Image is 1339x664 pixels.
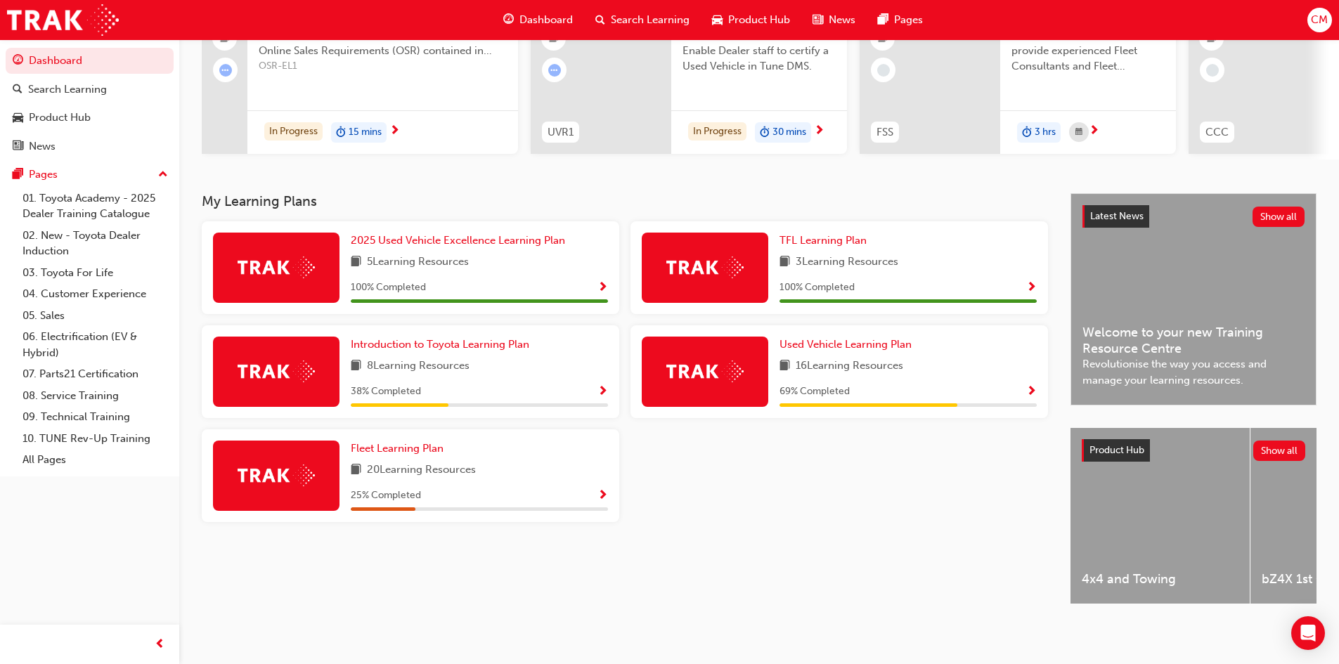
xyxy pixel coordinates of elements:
span: Fleet Learning Plan [351,442,444,455]
span: Enable Dealer staff to certify a Used Vehicle in Tune DMS. [683,43,836,74]
span: pages-icon [13,169,23,181]
a: Latest NewsShow allWelcome to your new Training Resource CentreRevolutionise the way you access a... [1070,193,1317,405]
div: In Progress [264,122,323,141]
a: All Pages [17,449,174,471]
div: News [29,138,56,155]
span: 100 % Completed [351,280,426,296]
span: Latest News [1090,210,1144,222]
img: Trak [666,360,744,382]
a: guage-iconDashboard [492,6,584,34]
span: guage-icon [503,11,514,29]
a: Dashboard [6,48,174,74]
span: duration-icon [1022,124,1032,142]
span: The aim of this course is to provide experienced Fleet Consultants and Fleet Managers with a revi... [1011,27,1165,74]
span: pages-icon [878,11,888,29]
span: news-icon [13,141,23,153]
span: Show Progress [1026,282,1037,294]
button: DashboardSearch LearningProduct HubNews [6,45,174,162]
span: learningRecordVerb_NONE-icon [1206,64,1219,77]
button: Show Progress [1026,279,1037,297]
img: Trak [7,4,119,36]
span: Show Progress [597,490,608,502]
span: learningRecordVerb_ATTEMPT-icon [219,64,232,77]
span: book-icon [351,254,361,271]
a: 05. Sales [17,305,174,327]
a: 03. Toyota For Life [17,262,174,284]
img: Trak [238,256,315,278]
span: News [829,12,855,28]
button: Show all [1253,441,1306,461]
span: next-icon [389,125,400,138]
a: news-iconNews [801,6,867,34]
span: calendar-icon [1075,124,1082,141]
span: Search Learning [611,12,690,28]
span: news-icon [813,11,823,29]
a: 2025 Used Vehicle Excellence Learning Plan [351,233,571,249]
span: Show Progress [1026,386,1037,398]
img: Trak [666,256,744,278]
a: 10. TUNE Rev-Up Training [17,428,174,450]
span: duration-icon [336,124,346,142]
span: duration-icon [760,124,770,142]
a: Search Learning [6,77,174,103]
span: 2025 Used Vehicle Excellence Learning Plan [351,234,565,247]
a: Product HubShow all [1082,439,1305,462]
button: Show all [1253,207,1305,227]
button: Pages [6,162,174,188]
span: FSS [877,124,893,141]
span: Used Vehicle Learning Plan [780,338,912,351]
a: 06. Electrification (EV & Hybrid) [17,326,174,363]
a: News [6,134,174,160]
span: book-icon [780,254,790,271]
span: UVR1 [548,124,574,141]
span: learningRecordVerb_ATTEMPT-icon [548,64,561,77]
a: TFL Learning Plan [780,233,872,249]
a: 08. Service Training [17,385,174,407]
span: 100 % Completed [780,280,855,296]
span: book-icon [351,462,361,479]
div: Search Learning [28,82,107,98]
a: search-iconSearch Learning [584,6,701,34]
span: book-icon [351,358,361,375]
span: 3 hrs [1035,124,1056,141]
span: 3 Learning Resources [796,254,898,271]
h3: My Learning Plans [202,193,1048,209]
span: CM [1311,12,1328,28]
span: prev-icon [155,636,165,653]
span: 8 Learning Resources [367,358,470,375]
img: Trak [238,464,315,486]
span: car-icon [13,112,23,124]
div: Product Hub [29,110,91,126]
a: pages-iconPages [867,6,934,34]
span: 30 mins [772,124,806,141]
span: 20 Learning Resources [367,462,476,479]
span: 69 % Completed [780,384,850,400]
span: OSR-EL1 [259,58,507,74]
a: 01. Toyota Academy - 2025 Dealer Training Catalogue [17,188,174,225]
span: search-icon [13,84,22,96]
a: 04. Customer Experience [17,283,174,305]
a: Used Vehicle Learning Plan [780,337,917,353]
button: Show Progress [1026,383,1037,401]
span: Pages [894,12,923,28]
span: guage-icon [13,55,23,67]
div: Pages [29,167,58,183]
a: Latest NewsShow all [1082,205,1305,228]
span: Show Progress [597,282,608,294]
span: Introduction to Toyota Learning Plan [351,338,529,351]
span: next-icon [1089,125,1099,138]
a: 09. Technical Training [17,406,174,428]
span: search-icon [595,11,605,29]
span: car-icon [712,11,723,29]
span: 5 Learning Resources [367,254,469,271]
span: TFL Learning Plan [780,234,867,247]
button: Show Progress [597,487,608,504]
span: 25 % Completed [351,488,421,504]
div: In Progress [688,122,746,141]
a: Fleet Learning Plan [351,441,449,457]
span: Welcome to your new Training Resource Centre [1082,325,1305,356]
button: Show Progress [597,383,608,401]
a: 4x4 and Towing [1070,428,1250,604]
span: learningRecordVerb_NONE-icon [877,64,890,77]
